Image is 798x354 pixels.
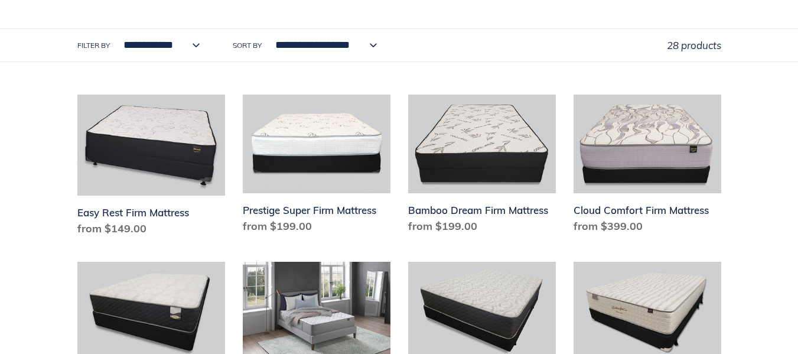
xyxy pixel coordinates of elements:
a: Easy Rest Firm Mattress [77,95,225,241]
a: Cloud Comfort Firm Mattress [574,95,721,239]
label: Filter by [77,40,110,51]
span: 28 products [667,39,721,51]
label: Sort by [233,40,262,51]
a: Bamboo Dream Firm Mattress [408,95,556,239]
a: Prestige Super Firm Mattress [243,95,390,239]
